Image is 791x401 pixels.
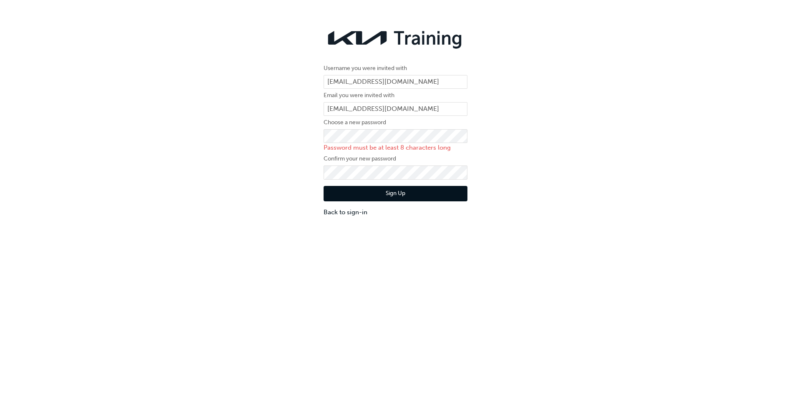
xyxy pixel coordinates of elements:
a: Back to sign-in [324,208,467,217]
input: Username [324,75,467,89]
label: Choose a new password [324,118,467,128]
img: kia-training [324,25,467,51]
label: Email you were invited with [324,90,467,100]
label: Username you were invited with [324,63,467,73]
label: Confirm your new password [324,154,467,164]
p: Password must be at least 8 characters long [324,143,467,153]
button: Sign Up [324,186,467,202]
